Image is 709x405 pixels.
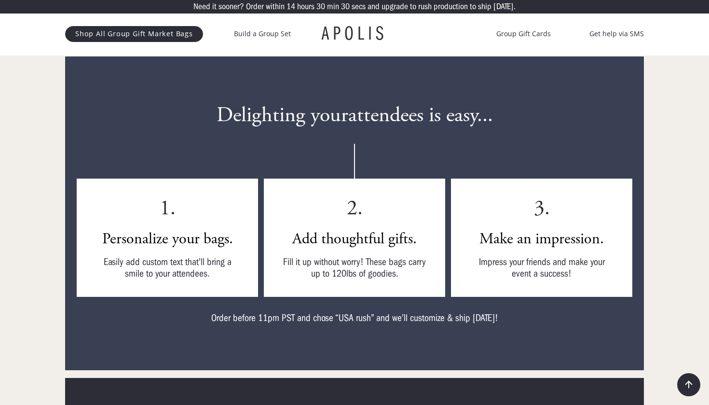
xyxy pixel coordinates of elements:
[479,229,604,249] h4: Make an impression.
[234,28,291,40] a: Build a Group Set
[102,229,233,249] h4: Personalize your bags.
[94,256,241,279] div: Easily add custom text that'll bring a smile to your attendees.
[589,28,644,40] a: Get help via SMS
[286,2,295,11] p: 14
[322,24,387,43] a: APOLIS
[327,2,339,11] p: min
[352,2,366,11] p: secs
[348,102,493,129] span: attendees is easy...
[281,256,428,279] div: Fill it up without worry! These bags carry up to 120lbs of goodies.
[193,2,285,11] p: Need it sooner? Order within
[496,28,551,40] a: Group Gift Cards
[65,26,203,42] a: Shop All Group Gift Market Bags
[297,2,314,11] p: hours
[211,312,498,324] div: Order before 11pm PST and chose “USA rush” and we’ll customize & ship [DATE]!
[341,2,350,11] p: 30
[468,256,615,279] div: Impress your friends and make your event a success!
[534,196,550,222] h3: 3.
[347,196,363,222] h3: 2.
[77,103,632,128] h3: Delighting your
[368,2,516,11] p: and upgrade to rush production to ship [DATE].
[292,229,417,249] h4: Add thoughtful gifts.
[316,2,325,11] p: 30
[160,196,176,222] h3: 1.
